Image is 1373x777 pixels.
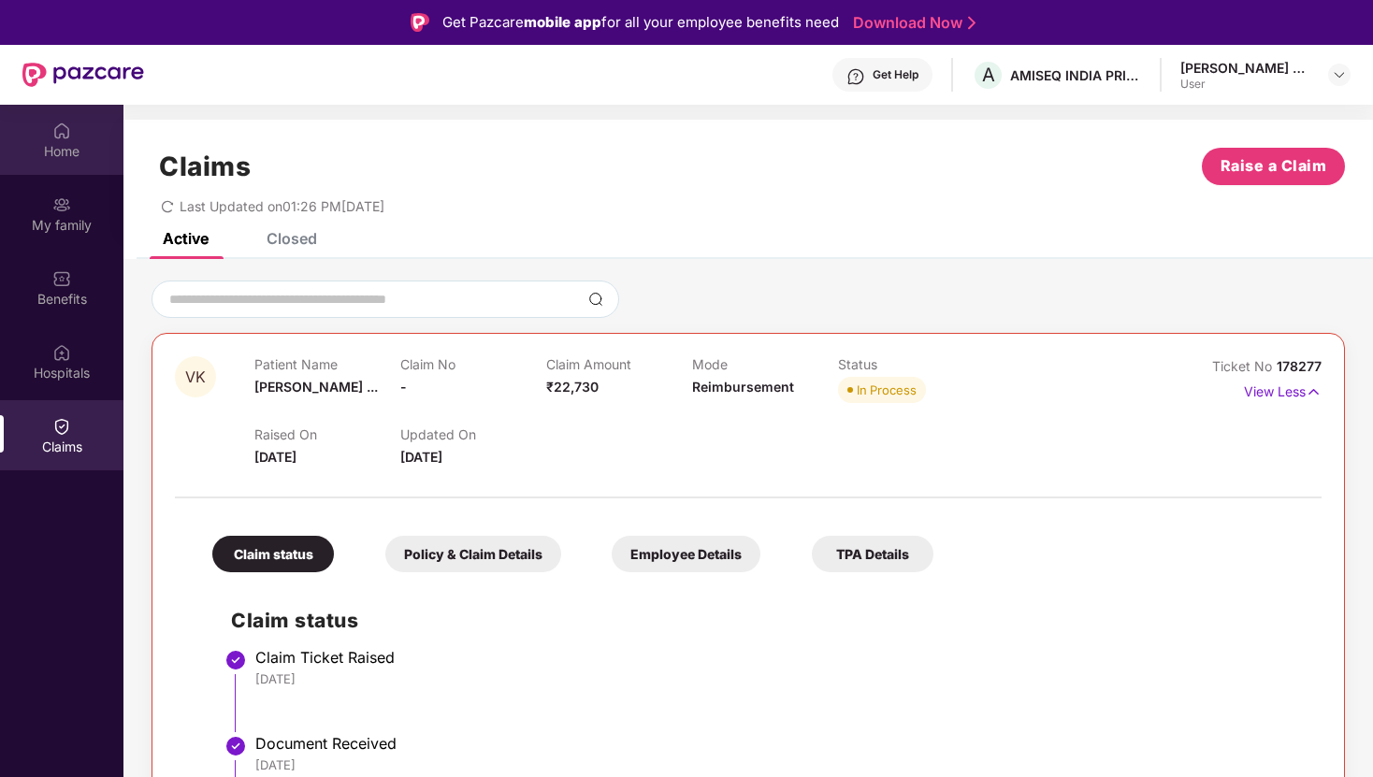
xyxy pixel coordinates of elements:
img: svg+xml;base64,PHN2ZyBpZD0iU2VhcmNoLTMyeDMyIiB4bWxucz0iaHR0cDovL3d3dy53My5vcmcvMjAwMC9zdmciIHdpZH... [588,292,603,307]
span: Reimbursement [692,379,794,395]
div: Employee Details [612,536,760,572]
button: Raise a Claim [1202,148,1345,185]
p: Mode [692,356,838,372]
img: svg+xml;base64,PHN2ZyBpZD0iSG9tZSIgeG1sbnM9Imh0dHA6Ly93d3cudzMub3JnLzIwMDAvc3ZnIiB3aWR0aD0iMjAiIG... [52,122,71,140]
img: svg+xml;base64,PHN2ZyBpZD0iQmVuZWZpdHMiIHhtbG5zPSJodHRwOi8vd3d3LnczLm9yZy8yMDAwL3N2ZyIgd2lkdGg9Ij... [52,269,71,288]
div: Claim status [212,536,334,572]
div: Document Received [255,734,1303,753]
p: Raised On [254,426,400,442]
img: svg+xml;base64,PHN2ZyBpZD0iSG9zcGl0YWxzIiB4bWxucz0iaHR0cDovL3d3dy53My5vcmcvMjAwMC9zdmciIHdpZHRoPS... [52,343,71,362]
div: User [1180,77,1311,92]
span: - [400,379,407,395]
div: Policy & Claim Details [385,536,561,572]
strong: mobile app [524,13,601,31]
img: svg+xml;base64,PHN2ZyBpZD0iU3RlcC1Eb25lLTMyeDMyIiB4bWxucz0iaHR0cDovL3d3dy53My5vcmcvMjAwMC9zdmciIH... [224,735,247,757]
img: svg+xml;base64,PHN2ZyBpZD0iRHJvcGRvd24tMzJ4MzIiIHhtbG5zPSJodHRwOi8vd3d3LnczLm9yZy8yMDAwL3N2ZyIgd2... [1332,67,1347,82]
img: svg+xml;base64,PHN2ZyBpZD0iSGVscC0zMngzMiIgeG1sbnM9Imh0dHA6Ly93d3cudzMub3JnLzIwMDAvc3ZnIiB3aWR0aD... [846,67,865,86]
p: Claim Amount [546,356,692,372]
span: Last Updated on 01:26 PM[DATE] [180,198,384,214]
img: Logo [411,13,429,32]
div: [PERSON_NAME] D U [1180,59,1311,77]
div: Get Help [873,67,918,82]
span: A [982,64,995,86]
img: svg+xml;base64,PHN2ZyB4bWxucz0iaHR0cDovL3d3dy53My5vcmcvMjAwMC9zdmciIHdpZHRoPSIxNyIgaGVpZ2h0PSIxNy... [1306,381,1322,402]
span: [DATE] [400,449,442,465]
p: Patient Name [254,356,400,372]
img: New Pazcare Logo [22,63,144,87]
img: Stroke [968,13,976,33]
span: Ticket No [1212,358,1277,374]
div: Closed [267,229,317,248]
span: [DATE] [254,449,296,465]
div: [DATE] [255,670,1303,687]
div: [DATE] [255,756,1303,773]
img: svg+xml;base64,PHN2ZyBpZD0iU3RlcC1Eb25lLTMyeDMyIiB4bWxucz0iaHR0cDovL3d3dy53My5vcmcvMjAwMC9zdmciIH... [224,649,247,671]
img: svg+xml;base64,PHN2ZyB3aWR0aD0iMjAiIGhlaWdodD0iMjAiIHZpZXdCb3g9IjAgMCAyMCAyMCIgZmlsbD0ibm9uZSIgeG... [52,195,71,214]
span: 178277 [1277,358,1322,374]
img: svg+xml;base64,PHN2ZyBpZD0iQ2xhaW0iIHhtbG5zPSJodHRwOi8vd3d3LnczLm9yZy8yMDAwL3N2ZyIgd2lkdGg9IjIwIi... [52,417,71,436]
span: ₹22,730 [546,379,599,395]
h2: Claim status [231,605,1303,636]
div: Claim Ticket Raised [255,648,1303,667]
p: View Less [1244,377,1322,402]
p: Status [838,356,984,372]
div: Active [163,229,209,248]
p: Updated On [400,426,546,442]
h1: Claims [159,151,251,182]
div: Get Pazcare for all your employee benefits need [442,11,839,34]
div: In Process [857,381,917,399]
span: [PERSON_NAME] ... [254,379,378,395]
span: Raise a Claim [1221,154,1327,178]
div: TPA Details [812,536,933,572]
span: redo [161,198,174,214]
a: Download Now [853,13,970,33]
span: VK [185,369,206,385]
p: Claim No [400,356,546,372]
div: AMISEQ INDIA PRIVATE LIMITED [1010,66,1141,84]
